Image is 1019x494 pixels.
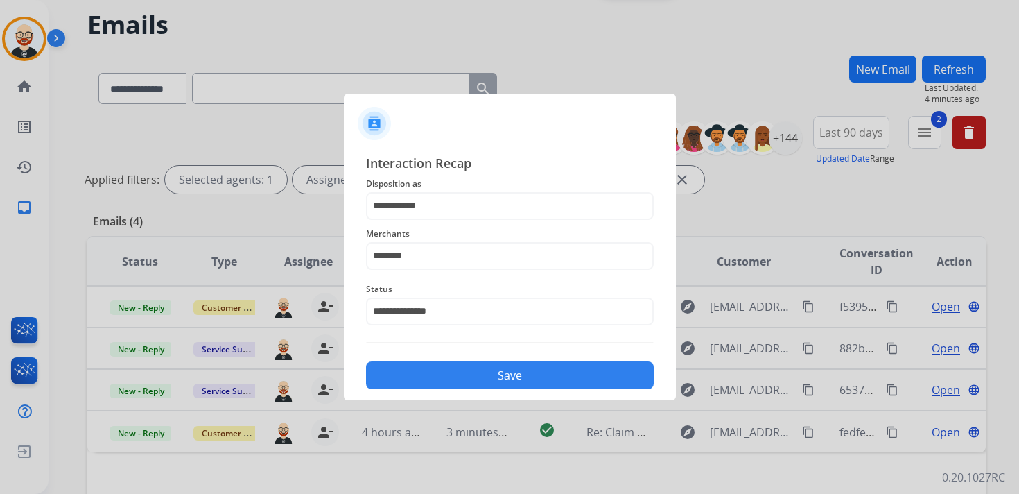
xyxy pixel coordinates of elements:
p: 0.20.1027RC [942,469,1005,486]
img: contact-recap-line.svg [366,342,654,343]
img: contactIcon [358,107,391,140]
button: Save [366,361,654,389]
span: Disposition as [366,176,654,192]
span: Merchants [366,225,654,242]
span: Status [366,281,654,298]
span: Interaction Recap [366,153,654,176]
